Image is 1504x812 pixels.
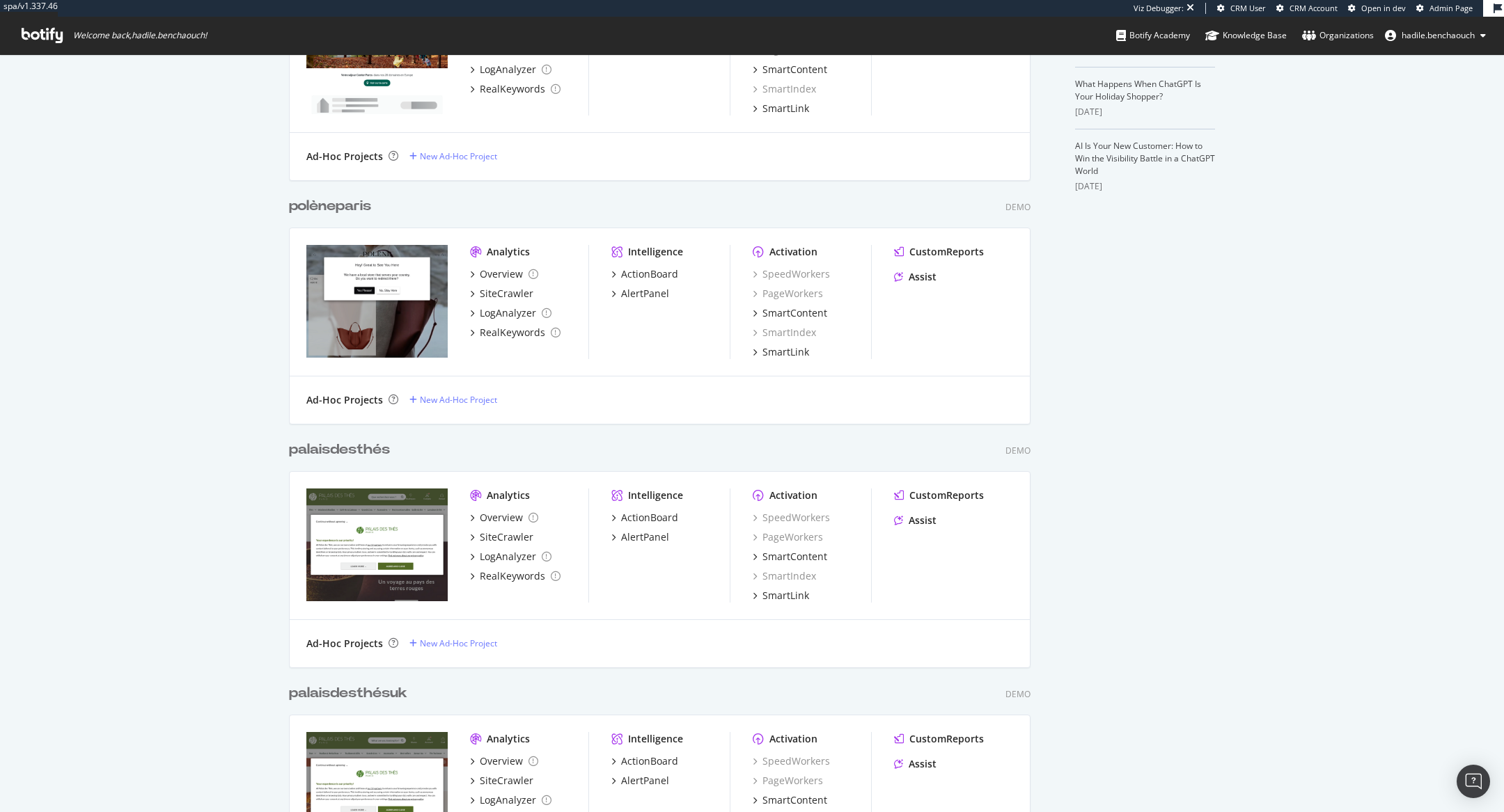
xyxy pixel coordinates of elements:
div: ActionBoard [621,267,678,281]
span: Welcome back, hadile.benchaouch ! [73,30,207,41]
div: Ad-Hoc Projects [306,637,383,651]
span: CRM Account [1290,3,1338,13]
div: AlertPanel [621,530,669,544]
div: New Ad-Hoc Project [420,150,497,162]
div: RealKeywords [480,326,545,340]
div: SmartLink [762,589,809,603]
div: SmartContent [762,306,827,320]
a: LogAnalyzer [470,63,551,77]
span: CRM User [1230,3,1266,13]
div: SmartLink [762,102,809,116]
div: LogAnalyzer [480,793,536,807]
a: Assist [894,270,937,284]
a: LogAnalyzer [470,550,551,564]
div: palaisdesthésuk [289,683,407,703]
a: PageWorkers [753,530,823,544]
div: LogAnalyzer [480,63,536,77]
div: RealKeywords [480,82,545,96]
a: SiteCrawler [470,774,533,788]
img: polèneparis [306,245,448,358]
img: palaisdesthés [306,488,448,601]
div: ActionBoard [621,511,678,525]
a: ActionBoard [611,511,678,525]
div: SiteCrawler [480,287,533,301]
div: Activation [769,488,817,502]
span: Open in dev [1361,3,1406,13]
div: Knowledge Base [1205,29,1287,42]
div: SiteCrawler [480,530,533,544]
div: Intelligence [628,245,683,259]
a: palaisdesthés [289,440,395,460]
a: RealKeywords [470,82,561,96]
a: SmartContent [753,306,827,320]
div: Viz Debugger: [1134,3,1184,14]
div: Demo [1005,688,1031,700]
div: Botify Academy [1116,29,1190,42]
a: SiteCrawler [470,287,533,301]
a: SmartLink [753,345,809,359]
a: AlertPanel [611,287,669,301]
span: hadile.benchaouch [1402,29,1475,41]
a: SpeedWorkers [753,267,830,281]
a: Botify Academy [1116,17,1190,54]
div: SmartContent [762,793,827,807]
a: RealKeywords [470,569,561,583]
a: CustomReports [894,488,984,502]
a: SmartIndex [753,569,816,583]
a: PageWorkers [753,287,823,301]
div: Activation [769,732,817,746]
a: polèneparis [289,196,377,216]
a: AI Is Your New Customer: How to Win the Visibility Battle in a ChatGPT World [1075,140,1215,177]
a: SpeedWorkers [753,754,830,768]
a: Assist [894,757,937,771]
a: RealKeywords [470,326,561,340]
div: Overview [480,267,523,281]
a: SmartLink [753,102,809,116]
div: RealKeywords [480,569,545,583]
div: Activation [769,245,817,259]
div: ActionBoard [621,754,678,768]
div: Analytics [487,488,530,502]
div: SiteCrawler [480,774,533,788]
div: Demo [1005,445,1031,456]
a: AlertPanel [611,774,669,788]
a: New Ad-Hoc Project [409,150,497,162]
a: CRM Account [1276,3,1338,14]
a: ActionBoard [611,267,678,281]
div: SmartLink [762,345,809,359]
a: CRM User [1217,3,1266,14]
div: Demo [1005,201,1031,213]
div: Ad-Hoc Projects [306,393,383,407]
a: Assist [894,514,937,527]
a: Overview [470,511,538,525]
div: polèneparis [289,196,371,216]
a: AlertPanel [611,530,669,544]
a: PageWorkers [753,774,823,788]
div: CustomReports [909,245,984,259]
a: What Happens When ChatGPT Is Your Holiday Shopper? [1075,78,1201,102]
span: Admin Page [1429,3,1473,13]
a: SmartIndex [753,82,816,96]
a: Knowledge Base [1205,17,1287,54]
div: Assist [909,270,937,284]
a: SmartContent [753,63,827,77]
div: Ad-Hoc Projects [306,150,383,164]
div: Open Intercom Messenger [1457,765,1490,798]
div: [DATE] [1075,106,1215,118]
a: SiteCrawler [470,530,533,544]
div: SmartContent [762,63,827,77]
div: New Ad-Hoc Project [420,394,497,406]
a: SpeedWorkers [753,511,830,525]
a: SmartContent [753,793,827,807]
div: SmartContent [762,550,827,564]
div: SmartIndex [753,326,816,340]
div: Intelligence [628,732,683,746]
a: New Ad-Hoc Project [409,394,497,406]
